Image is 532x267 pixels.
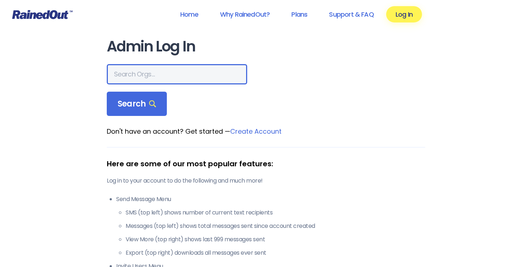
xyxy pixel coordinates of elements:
[320,6,383,22] a: Support & FAQ
[116,195,425,257] li: Send Message Menu
[126,249,425,257] li: Export (top right) downloads all messages ever sent
[126,208,425,217] li: SMS (top left) shows number of current text recipients
[107,38,425,55] h1: Admin Log In
[386,6,422,22] a: Log In
[107,176,425,185] p: Log in to your account to do the following and much more!
[126,235,425,244] li: View More (top right) shows last 999 messages sent
[171,6,208,22] a: Home
[107,92,167,116] div: Search
[107,158,425,169] div: Here are some of our most popular features:
[230,127,282,136] a: Create Account
[107,64,247,84] input: Search Orgs…
[126,222,425,230] li: Messages (top left) shows total messages sent since account created
[118,99,156,109] span: Search
[282,6,317,22] a: Plans
[211,6,279,22] a: Why RainedOut?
